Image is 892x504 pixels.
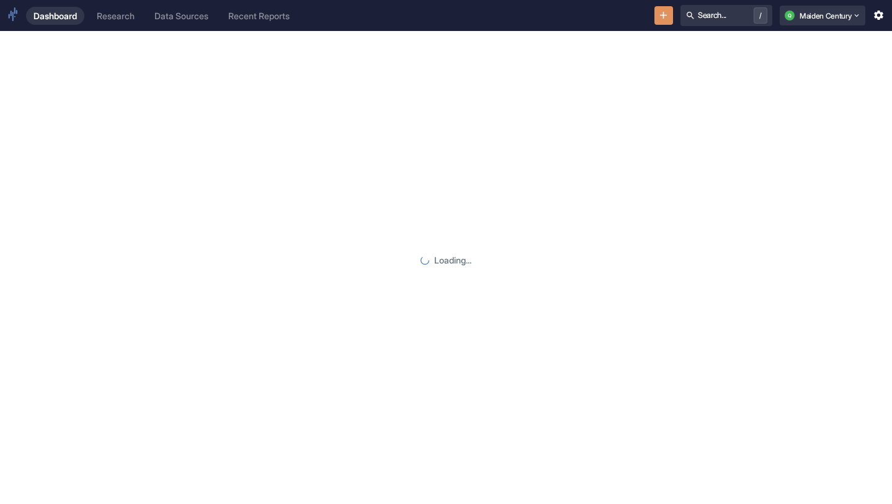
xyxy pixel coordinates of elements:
[221,7,297,25] a: Recent Reports
[780,6,865,25] button: QMaiden Century
[434,254,471,267] p: Loading...
[154,11,208,21] div: Data Sources
[785,11,795,20] div: Q
[97,11,135,21] div: Research
[89,7,142,25] a: Research
[228,11,290,21] div: Recent Reports
[147,7,216,25] a: Data Sources
[654,6,674,25] button: New Resource
[33,11,77,21] div: Dashboard
[26,7,84,25] a: Dashboard
[680,5,772,26] button: Search.../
